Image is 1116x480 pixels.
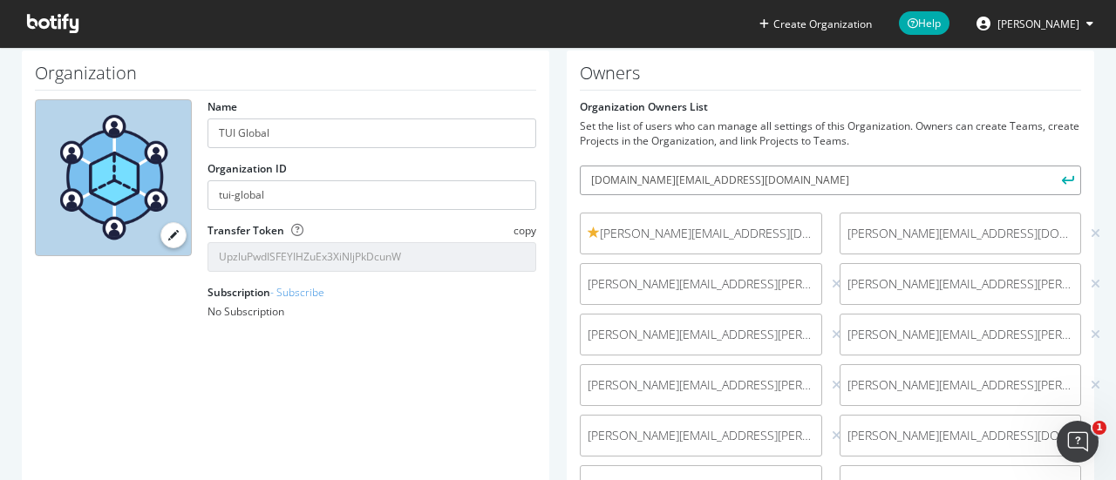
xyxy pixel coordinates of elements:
h1: Owners [580,64,1081,91]
span: [PERSON_NAME][EMAIL_ADDRESS][PERSON_NAME][DOMAIN_NAME] [847,376,1074,394]
label: Name [208,99,237,114]
span: [PERSON_NAME][EMAIL_ADDRESS][DOMAIN_NAME] [847,225,1074,242]
label: Subscription [208,285,324,300]
a: - Subscribe [270,285,324,300]
input: Organization ID [208,180,536,210]
input: User email [580,166,1081,195]
span: [PERSON_NAME][EMAIL_ADDRESS][PERSON_NAME][DOMAIN_NAME] [588,427,814,444]
span: [PERSON_NAME][EMAIL_ADDRESS][DOMAIN_NAME] [588,225,814,242]
h1: Organization [35,64,536,91]
div: Set the list of users who can manage all settings of this Organization. Owners can create Teams, ... [580,118,1081,148]
input: name [208,118,536,148]
span: Simone De Palma [997,17,1079,31]
label: Organization ID [208,161,287,176]
span: 1 [1092,421,1106,435]
div: No Subscription [208,304,536,319]
span: [PERSON_NAME][EMAIL_ADDRESS][PERSON_NAME][DOMAIN_NAME] [588,275,814,293]
label: Transfer Token [208,223,284,238]
span: [PERSON_NAME][EMAIL_ADDRESS][PERSON_NAME][DOMAIN_NAME] [847,326,1074,343]
span: [PERSON_NAME][EMAIL_ADDRESS][PERSON_NAME][DOMAIN_NAME] [847,275,1074,293]
span: [PERSON_NAME][EMAIL_ADDRESS][PERSON_NAME][DOMAIN_NAME] [588,326,814,343]
span: [PERSON_NAME][EMAIL_ADDRESS][DOMAIN_NAME] [847,427,1074,444]
button: [PERSON_NAME] [963,10,1107,37]
span: Help [899,11,949,35]
span: copy [514,223,536,238]
iframe: Intercom live chat [1057,421,1099,463]
label: Organization Owners List [580,99,708,114]
button: Create Organization [759,16,873,32]
span: [PERSON_NAME][EMAIL_ADDRESS][PERSON_NAME][DOMAIN_NAME] [588,376,814,394]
